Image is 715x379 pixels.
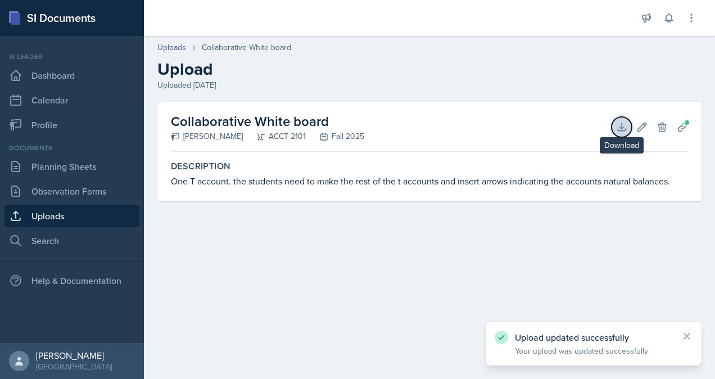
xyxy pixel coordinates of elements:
[36,350,112,361] div: [PERSON_NAME]
[157,79,702,91] div: Uploaded [DATE]
[515,345,672,357] p: Your upload was updated successfully
[4,155,139,178] a: Planning Sheets
[4,180,139,202] a: Observation Forms
[171,130,243,142] div: [PERSON_NAME]
[4,229,139,252] a: Search
[171,174,688,188] div: One T account. the students need to make the rest of the t accounts and insert arrows indicating ...
[515,332,672,343] p: Upload updated successfully
[4,64,139,87] a: Dashboard
[202,42,291,53] div: Collaborative White board
[4,89,139,111] a: Calendar
[171,161,688,172] label: Description
[36,361,112,372] div: [GEOGRAPHIC_DATA]
[4,143,139,153] div: Documents
[612,117,632,137] button: Download
[4,205,139,227] a: Uploads
[4,269,139,292] div: Help & Documentation
[243,130,306,142] div: ACCT 2101
[4,114,139,136] a: Profile
[171,111,364,132] h2: Collaborative White board
[306,130,364,142] div: Fall 2025
[157,59,702,79] h2: Upload
[4,52,139,62] div: Si leader
[157,42,186,53] a: Uploads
